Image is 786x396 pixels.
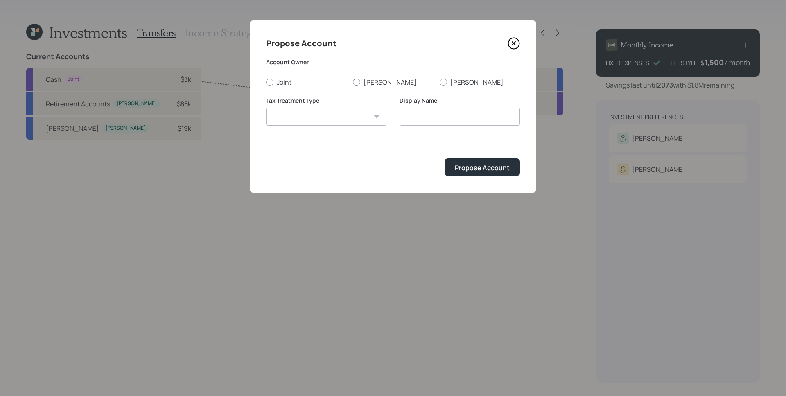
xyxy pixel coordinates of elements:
[266,58,520,66] label: Account Owner
[353,78,433,87] label: [PERSON_NAME]
[440,78,520,87] label: [PERSON_NAME]
[266,37,337,50] h4: Propose Account
[455,163,510,172] div: Propose Account
[266,78,346,87] label: Joint
[266,97,386,105] label: Tax Treatment Type
[445,158,520,176] button: Propose Account
[400,97,520,105] label: Display Name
